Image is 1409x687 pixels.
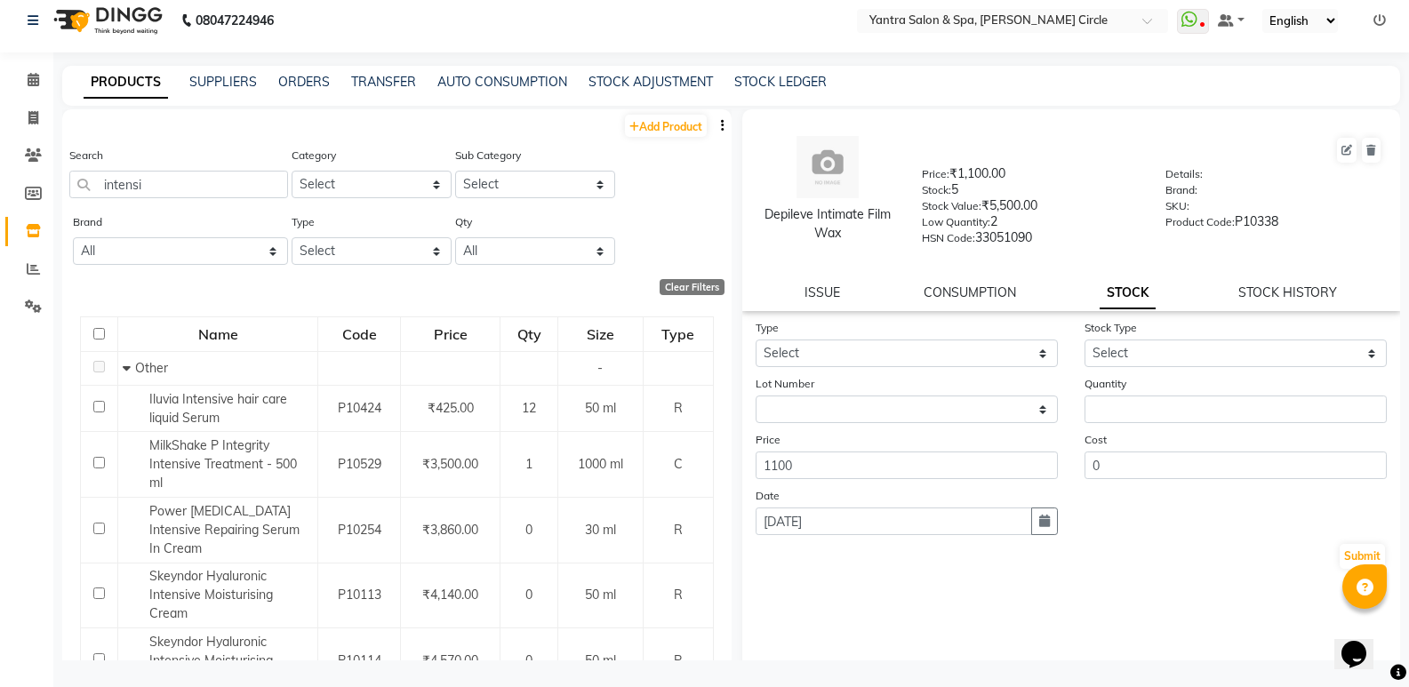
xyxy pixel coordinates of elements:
[501,318,556,350] div: Qty
[149,391,287,426] span: Iluvia Intensive hair care liquid Serum
[1238,284,1337,300] a: STOCK HISTORY
[922,164,1139,189] div: ₹1,100.00
[924,284,1016,300] a: CONSUMPTION
[1085,376,1126,392] label: Quantity
[922,180,1139,205] div: 5
[135,360,168,376] span: Other
[422,587,478,603] span: ₹4,140.00
[319,318,399,350] div: Code
[455,214,472,230] label: Qty
[922,230,975,246] label: HSN Code:
[1085,320,1137,336] label: Stock Type
[525,652,532,668] span: 0
[69,171,288,198] input: Search by product name or code
[578,456,623,472] span: 1000 ml
[338,652,381,668] span: P10114
[588,74,713,90] a: STOCK ADJUSTMENT
[119,318,316,350] div: Name
[734,74,827,90] a: STOCK LEDGER
[422,456,478,472] span: ₹3,500.00
[1334,616,1391,669] iframe: chat widget
[674,400,683,416] span: R
[338,587,381,603] span: P10113
[149,437,297,491] span: MilkShake P Integrity Intensive Treatment - 500 ml
[674,587,683,603] span: R
[674,652,683,668] span: R
[922,182,951,198] label: Stock:
[922,166,949,182] label: Price:
[525,587,532,603] span: 0
[922,198,981,214] label: Stock Value:
[73,214,102,230] label: Brand
[278,74,330,90] a: ORDERS
[525,456,532,472] span: 1
[674,456,683,472] span: C
[1165,166,1203,182] label: Details:
[644,318,712,350] div: Type
[760,205,896,243] div: Depileve Intimate Film Wax
[338,522,381,538] span: P10254
[922,214,990,230] label: Low Quantity:
[660,279,725,295] div: Clear Filters
[428,400,474,416] span: ₹425.00
[422,522,478,538] span: ₹3,860.00
[338,400,381,416] span: P10424
[756,432,781,448] label: Price
[756,320,779,336] label: Type
[402,318,499,350] div: Price
[922,212,1139,237] div: 2
[189,74,257,90] a: SUPPLIERS
[805,284,840,300] a: ISSUE
[1165,182,1197,198] label: Brand:
[756,376,814,392] label: Lot Number
[625,115,707,137] a: Add Product
[123,360,135,376] span: Collapse Row
[351,74,416,90] a: TRANSFER
[84,67,168,99] a: PRODUCTS
[756,488,780,504] label: Date
[585,587,616,603] span: 50 ml
[422,652,478,668] span: ₹4,570.00
[1340,544,1385,569] button: Submit
[292,148,336,164] label: Category
[525,522,532,538] span: 0
[922,196,1139,221] div: ₹5,500.00
[585,652,616,668] span: 50 ml
[1165,214,1235,230] label: Product Code:
[437,74,567,90] a: AUTO CONSUMPTION
[522,400,536,416] span: 12
[455,148,521,164] label: Sub Category
[585,400,616,416] span: 50 ml
[1100,277,1156,309] a: STOCK
[69,148,103,164] label: Search
[922,228,1139,253] div: 33051090
[559,318,642,350] div: Size
[1165,198,1189,214] label: SKU:
[292,214,315,230] label: Type
[338,456,381,472] span: P10529
[149,568,273,621] span: Skeyndor Hyaluronic Intensive Moisturising Cream
[149,503,300,556] span: Power [MEDICAL_DATA] Intensive Repairing Serum In Cream
[149,634,273,687] span: Skeyndor Hyaluronic Intensive Moisturising Emulsion
[797,136,859,198] img: avatar
[1165,212,1382,237] div: P10338
[1085,432,1107,448] label: Cost
[597,360,603,376] span: -
[585,522,616,538] span: 30 ml
[674,522,683,538] span: R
